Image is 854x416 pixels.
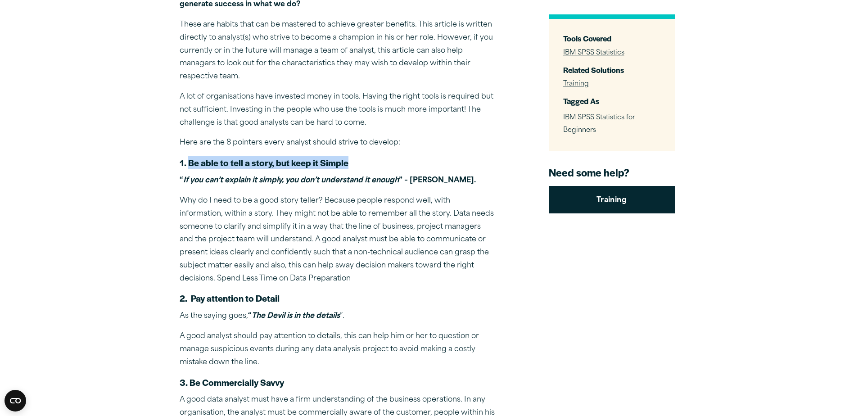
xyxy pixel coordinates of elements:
[252,312,340,320] em: The Devil is in the details
[180,330,495,369] p: A good analyst should pay attention to details, this can help him or her to question or manage su...
[549,166,675,179] h4: Need some help?
[563,33,660,44] h3: Tools Covered
[563,81,589,87] a: Training
[180,310,495,323] p: As the saying goes, ”.
[549,185,675,213] a: Training
[180,90,495,129] p: A lot of organisations have invested money in tools. Having the right tools is required but not s...
[180,156,348,169] strong: 1. Be able to tell a story, but keep it Simple
[563,49,624,56] a: IBM SPSS Statistics
[180,292,280,304] strong: 2. Pay attention to Detail
[563,114,635,134] span: IBM SPSS Statistics for Beginners
[180,18,495,83] p: These are habits that can be mastered to achieve greater benefits. This article is written direct...
[180,194,495,285] p: Why do I need to be a good story teller? Because people respond well, with information, within a ...
[180,177,476,184] strong: “ ” – [PERSON_NAME].
[180,136,495,149] p: Here are the 8 pointers every analyst should strive to develop:
[563,64,660,75] h3: Related Solutions
[180,376,284,389] strong: 3. Be Commercially Savvy
[5,390,26,411] button: Open CMP widget
[563,96,660,106] h3: Tagged As
[248,312,340,320] strong: “
[183,177,399,184] em: If you can’t explain it simply, you don’t understand it enough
